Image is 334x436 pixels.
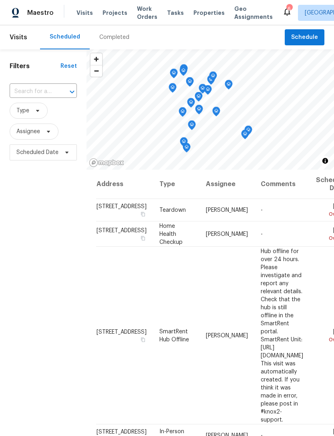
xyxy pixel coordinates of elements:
[193,9,225,17] span: Properties
[179,107,187,120] div: Map marker
[139,211,147,218] button: Copy Address
[199,84,207,96] div: Map marker
[97,204,147,209] span: [STREET_ADDRESS]
[66,86,78,97] button: Open
[291,32,318,43] span: Schedule
[195,92,203,104] div: Map marker
[209,71,217,84] div: Map marker
[206,207,248,213] span: [PERSON_NAME]
[167,10,184,16] span: Tasks
[16,148,58,156] span: Scheduled Date
[10,62,60,70] h1: Filters
[183,143,191,155] div: Map marker
[10,85,54,98] input: Search for an address...
[103,9,127,17] span: Projects
[186,77,194,89] div: Map marker
[137,5,157,21] span: Work Orders
[153,170,199,199] th: Type
[199,170,254,199] th: Assignee
[10,28,27,46] span: Visits
[159,329,189,342] span: SmartRent Hub Offline
[206,231,248,237] span: [PERSON_NAME]
[180,137,188,150] div: Map marker
[212,107,220,119] div: Map marker
[16,107,29,115] span: Type
[261,231,263,237] span: -
[261,248,303,422] span: Hub offline for over 24 hours. Please investigate and report any relevant details. Check that the...
[179,66,187,79] div: Map marker
[139,336,147,343] button: Copy Address
[241,130,249,142] div: Map marker
[139,234,147,241] button: Copy Address
[50,33,80,41] div: Scheduled
[206,333,248,338] span: [PERSON_NAME]
[320,156,330,166] button: Toggle attribution
[97,429,147,435] span: [STREET_ADDRESS]
[89,158,124,167] a: Mapbox homepage
[99,33,129,41] div: Completed
[285,29,324,46] button: Schedule
[27,9,54,17] span: Maestro
[91,53,102,65] button: Zoom in
[159,207,186,213] span: Teardown
[286,5,292,13] div: 6
[225,80,233,92] div: Map marker
[261,207,263,213] span: -
[244,126,252,138] div: Map marker
[60,62,77,70] div: Reset
[180,64,188,77] div: Map marker
[169,83,177,95] div: Map marker
[204,85,212,97] div: Map marker
[97,329,147,335] span: [STREET_ADDRESS]
[207,75,215,87] div: Map marker
[91,65,102,77] button: Zoom out
[195,105,203,117] div: Map marker
[16,128,40,136] span: Assignee
[97,227,147,233] span: [STREET_ADDRESS]
[254,170,310,199] th: Comments
[323,156,328,165] span: Toggle attribution
[170,69,178,81] div: Map marker
[96,170,153,199] th: Address
[188,120,196,133] div: Map marker
[187,98,195,110] div: Map marker
[76,9,93,17] span: Visits
[234,5,273,21] span: Geo Assignments
[159,223,183,245] span: Home Health Checkup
